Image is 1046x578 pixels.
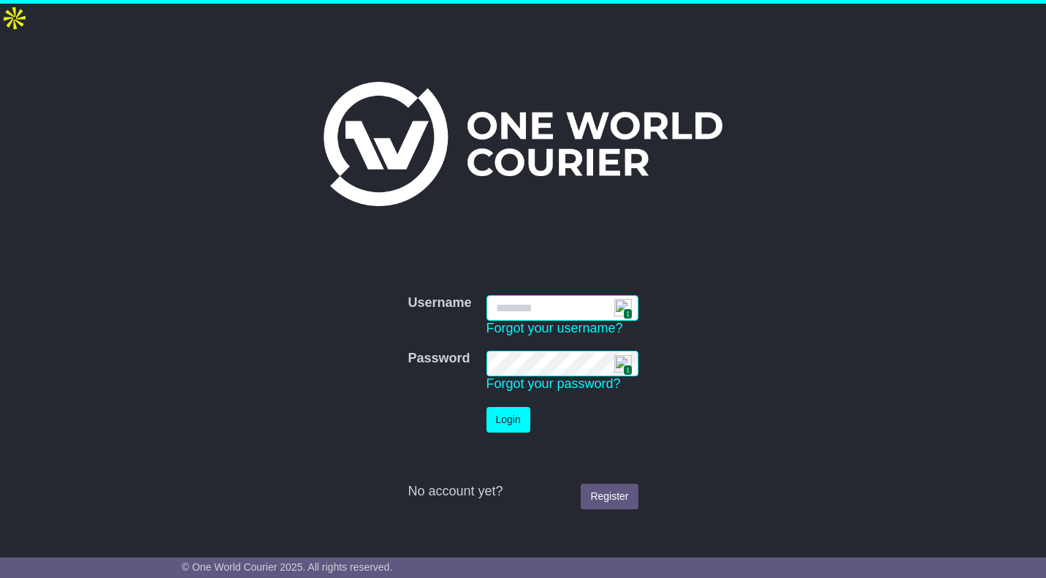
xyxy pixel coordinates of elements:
[408,484,638,500] div: No account yet?
[486,376,621,391] a: Forgot your password?
[486,407,530,433] button: Login
[408,295,471,311] label: Username
[614,299,632,316] img: npw-badge-icon.svg
[623,308,633,319] span: 1
[324,82,722,206] img: One World
[623,365,633,376] span: 1
[408,351,470,367] label: Password
[486,321,623,335] a: Forgot your username?
[581,484,638,509] a: Register
[182,561,393,573] span: © One World Courier 2025. All rights reserved.
[614,355,632,373] img: npw-badge-icon.svg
